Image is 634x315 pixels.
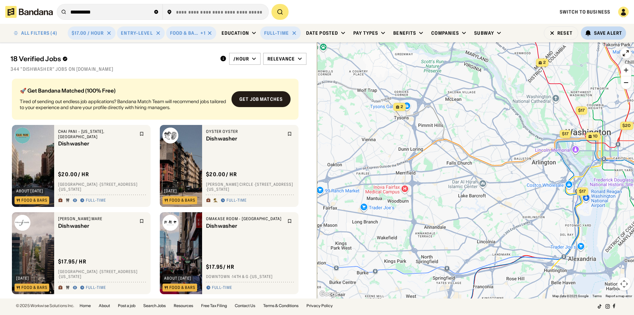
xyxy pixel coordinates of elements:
[206,263,234,270] div: $ 17.95 / hr
[353,30,378,36] div: Pay Types
[212,285,232,291] div: Full-time
[21,286,48,290] div: Food & Bars
[474,30,494,36] div: Subway
[11,76,306,298] div: grid
[201,304,227,308] a: Free Tax Filing
[162,215,178,231] img: Omakase Room - DC logo
[239,97,283,101] div: Get job matches
[16,304,74,308] div: © 2025 Workwise Solutions Inc.
[58,258,87,265] div: $ 17.95 / hr
[58,141,135,147] div: Dishwasher
[200,30,205,36] div: +1
[606,294,632,298] a: Report a map error
[143,304,166,308] a: Search Jobs
[206,216,283,221] div: Omakase Room - [GEOGRAPHIC_DATA]
[86,285,106,291] div: Full-time
[80,304,91,308] a: Home
[319,290,340,298] a: Open this area in Google Maps (opens a new window)
[206,182,295,192] div: [PERSON_NAME] Circle · [STREET_ADDRESS] · [US_STATE]
[560,9,610,15] a: Switch to Business
[222,30,249,36] div: Education
[164,276,191,280] div: about [DATE]
[72,30,104,36] div: $17.00 / hour
[206,129,283,134] div: OYSTER OYSTER
[58,269,147,279] div: [GEOGRAPHIC_DATA] · [STREET_ADDRESS] · [US_STATE]
[99,304,110,308] a: About
[233,56,249,62] div: /hour
[206,223,283,229] div: Dishwasher
[58,182,147,192] div: [GEOGRAPHIC_DATA] · [STREET_ADDRESS] · [US_STATE]
[20,88,226,93] div: 🚀 Get Bandana Matched (100% Free)
[206,136,283,142] div: Dishwasher
[169,198,195,202] div: Food & Bars
[58,171,89,178] div: $ 20.00 / hr
[162,128,178,143] img: OYSTER OYSTER logo
[562,131,569,136] span: $17
[20,98,226,110] div: Tired of sending out endless job applications? Bandana Match Team will recommend jobs tailored to...
[579,189,586,194] span: $17
[592,294,602,298] a: Terms (opens in new tab)
[401,104,403,110] span: 2
[578,108,585,113] span: $17
[170,30,199,36] div: Food & Bars
[393,30,416,36] div: Benefits
[174,304,193,308] a: Resources
[617,277,631,291] button: Map camera controls
[15,128,30,143] img: Chai Pani - Washington, DC logo
[58,216,135,221] div: [PERSON_NAME] Mare
[15,215,30,231] img: Fiola Mare logo
[267,56,295,62] div: Relevance
[557,31,573,35] div: Reset
[86,198,106,203] div: Full-time
[264,30,289,36] div: Full-time
[16,276,29,280] div: [DATE]
[431,30,459,36] div: Companies
[164,189,177,193] div: [DATE]
[11,55,215,63] div: 18 Verified Jobs
[11,66,306,72] div: 344 "dishwasher" jobs on [DOMAIN_NAME]
[306,30,338,36] div: Date Posted
[263,304,299,308] a: Terms & Conditions
[622,123,631,128] span: $20
[227,198,247,203] div: Full-time
[21,198,48,202] div: Food & Bars
[206,171,237,178] div: $ 20.00 / hr
[16,189,43,193] div: about [DATE]
[5,6,53,18] img: Bandana logotype
[58,223,135,229] div: Dishwasher
[169,286,195,290] div: Food & Bars
[118,304,135,308] a: Post a job
[121,30,153,36] div: Entry-Level
[552,294,588,298] span: Map data ©2025 Google
[593,134,598,139] span: 10
[58,129,135,139] div: Chai Pani - [US_STATE], [GEOGRAPHIC_DATA]
[206,274,295,280] div: Downtown · 14th & G · [US_STATE]
[306,304,333,308] a: Privacy Policy
[21,31,57,35] div: ALL FILTERS (4)
[594,30,622,36] div: Save Alert
[319,290,340,298] img: Google
[235,304,255,308] a: Contact Us
[543,60,546,65] span: 2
